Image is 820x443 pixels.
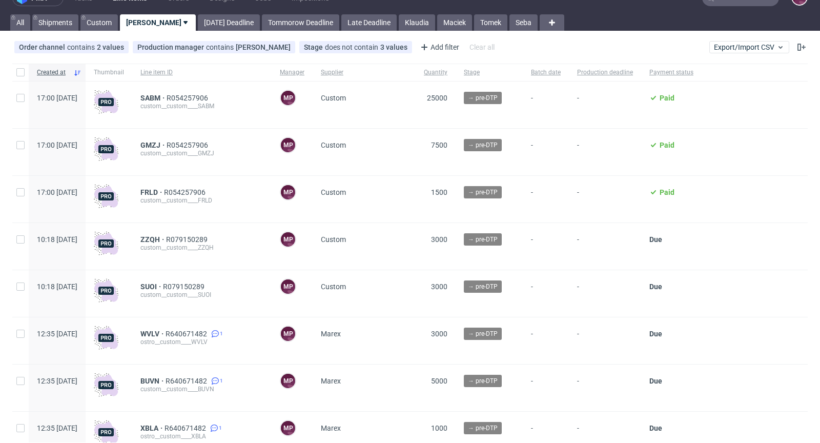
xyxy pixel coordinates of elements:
a: R054257906 [167,94,210,102]
a: Maciek [437,14,472,31]
span: R079150289 [166,235,210,244]
span: 10:18 [DATE] [37,283,77,291]
a: SUOI [140,283,163,291]
a: [DATE] Deadline [198,14,260,31]
img: pro-icon.017ec5509f39f3e742e3.png [94,326,118,350]
figcaption: MP [281,374,295,388]
span: - [577,141,633,163]
img: pro-icon.017ec5509f39f3e742e3.png [94,137,118,162]
a: Late Deadline [341,14,397,31]
a: FRLD [140,188,164,196]
span: 3000 [431,235,447,244]
span: - [531,235,561,257]
span: 17:00 [DATE] [37,94,77,102]
a: All [10,14,30,31]
span: 12:35 [DATE] [37,377,77,385]
span: Custom [321,283,346,291]
span: Custom [321,188,346,196]
span: → pre-DTP [468,93,498,103]
span: - [531,377,561,399]
a: R640671482 [166,377,209,385]
span: Production deadline [577,68,633,77]
span: - [531,188,561,210]
span: - [577,94,633,116]
a: Seba [509,14,538,31]
span: Supplier [321,68,406,77]
span: → pre-DTP [468,235,498,244]
span: Due [649,330,662,338]
span: 5000 [431,377,447,385]
figcaption: MP [281,421,295,435]
span: R054257906 [164,188,208,196]
a: Shipments [32,14,78,31]
a: 1 [208,424,222,432]
a: GMZJ [140,141,167,149]
span: → pre-DTP [468,376,498,386]
span: Production manager [137,43,206,51]
span: Due [649,235,662,244]
span: Custom [321,94,346,102]
div: custom__custom____SABM [140,102,263,110]
a: BUVN [140,377,166,385]
img: pro-icon.017ec5509f39f3e742e3.png [94,231,118,256]
img: pro-icon.017ec5509f39f3e742e3.png [94,184,118,209]
div: [PERSON_NAME] [236,43,291,51]
span: - [531,94,561,116]
span: SABM [140,94,167,102]
div: ostro__custom____WVLV [140,338,263,346]
span: 10:18 [DATE] [37,235,77,244]
a: [PERSON_NAME] [120,14,196,31]
span: Thumbnail [94,68,124,77]
img: pro-icon.017ec5509f39f3e742e3.png [94,278,118,303]
span: → pre-DTP [468,424,498,433]
div: 3 values [380,43,407,51]
span: - [577,235,633,257]
a: WVLV [140,330,166,338]
span: - [531,283,561,305]
figcaption: MP [281,279,295,294]
div: 2 values [97,43,124,51]
span: Line item ID [140,68,263,77]
span: 25000 [427,94,447,102]
span: Paid [660,188,674,196]
a: R079150289 [163,283,207,291]
div: custom__custom____ZZQH [140,244,263,252]
span: Stage [304,43,325,51]
span: - [531,141,561,163]
div: Clear all [467,40,497,54]
figcaption: MP [281,232,295,247]
a: R640671482 [166,330,209,338]
span: - [577,283,633,305]
span: 1500 [431,188,447,196]
span: Due [649,424,662,432]
span: 12:35 [DATE] [37,424,77,432]
a: R640671482 [165,424,208,432]
div: custom__custom____FRLD [140,196,263,205]
div: ostro__custom____XBLA [140,432,263,440]
span: 12:35 [DATE] [37,330,77,338]
div: custom__custom____SUOI [140,291,263,299]
a: XBLA [140,424,165,432]
span: Custom [321,235,346,244]
span: 1 [220,330,223,338]
span: 1000 [431,424,447,432]
figcaption: MP [281,138,295,152]
a: Klaudia [399,14,435,31]
span: 1 [220,377,223,385]
span: → pre-DTP [468,188,498,197]
span: Batch date [531,68,561,77]
span: Export/Import CSV [714,43,785,51]
a: 1 [209,330,223,338]
a: Custom [80,14,118,31]
a: Tomek [474,14,507,31]
span: Payment status [649,68,693,77]
span: 3000 [431,330,447,338]
span: - [577,188,633,210]
img: pro-icon.017ec5509f39f3e742e3.png [94,373,118,397]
